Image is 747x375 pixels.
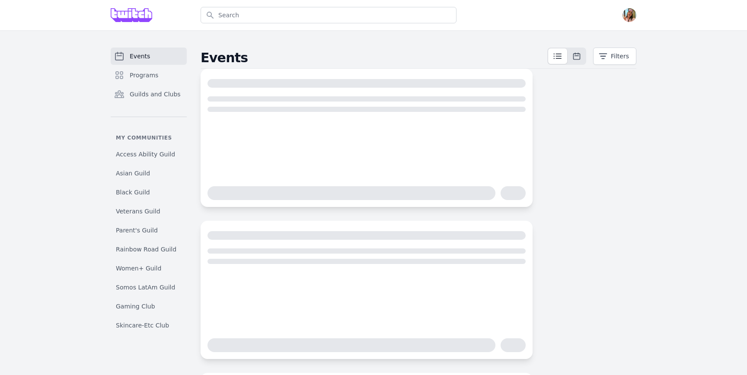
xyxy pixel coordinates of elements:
span: Gaming Club [116,302,155,311]
a: Skincare-Etc Club [111,318,187,333]
a: Black Guild [111,184,187,200]
a: Women+ Guild [111,261,187,276]
span: Skincare-Etc Club [116,321,169,330]
span: Women+ Guild [116,264,161,273]
h2: Events [201,50,547,66]
span: Asian Guild [116,169,150,178]
a: Asian Guild [111,165,187,181]
span: Black Guild [116,188,150,197]
span: Veterans Guild [116,207,160,216]
span: Events [130,52,150,60]
a: Rainbow Road Guild [111,242,187,257]
a: Gaming Club [111,299,187,314]
span: Rainbow Road Guild [116,245,176,254]
span: Somos LatAm Guild [116,283,175,292]
span: Guilds and Clubs [130,90,181,99]
a: Parent's Guild [111,222,187,238]
button: Filters [593,48,636,65]
img: Grove [111,8,152,22]
nav: Sidebar [111,48,187,327]
a: Events [111,48,187,65]
input: Search [201,7,456,23]
a: Guilds and Clubs [111,86,187,103]
span: Programs [130,71,158,79]
p: My communities [111,134,187,141]
span: Parent's Guild [116,226,158,235]
a: Somos LatAm Guild [111,280,187,295]
a: Programs [111,67,187,84]
a: Access Ability Guild [111,146,187,162]
a: Veterans Guild [111,203,187,219]
span: Access Ability Guild [116,150,175,159]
